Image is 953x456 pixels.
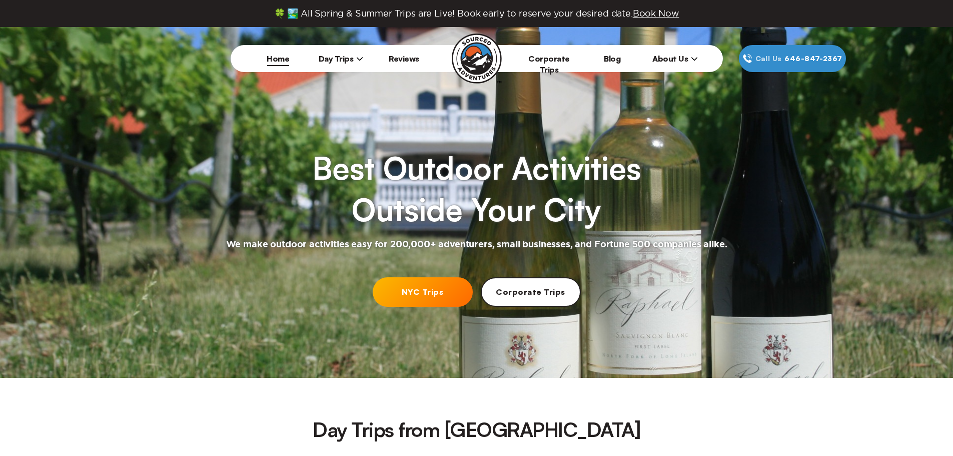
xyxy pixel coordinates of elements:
[226,239,727,251] h2: We make outdoor activities easy for 200,000+ adventurers, small businesses, and Fortune 500 compa...
[528,54,570,75] a: Corporate Trips
[274,8,679,19] span: 🍀 🏞️ All Spring & Summer Trips are Live! Book early to reserve your desired date.
[389,54,419,64] a: Reviews
[312,147,640,231] h1: Best Outdoor Activities Outside Your City
[633,9,679,18] span: Book Now
[267,54,289,64] a: Home
[319,54,364,64] span: Day Trips
[652,54,698,64] span: About Us
[481,277,581,307] a: Corporate Trips
[752,53,785,64] span: Call Us
[452,34,502,84] img: Sourced Adventures company logo
[604,54,620,64] a: Blog
[784,53,842,64] span: 646‍-847‍-2367
[373,277,473,307] a: NYC Trips
[739,45,846,72] a: Call Us646‍-847‍-2367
